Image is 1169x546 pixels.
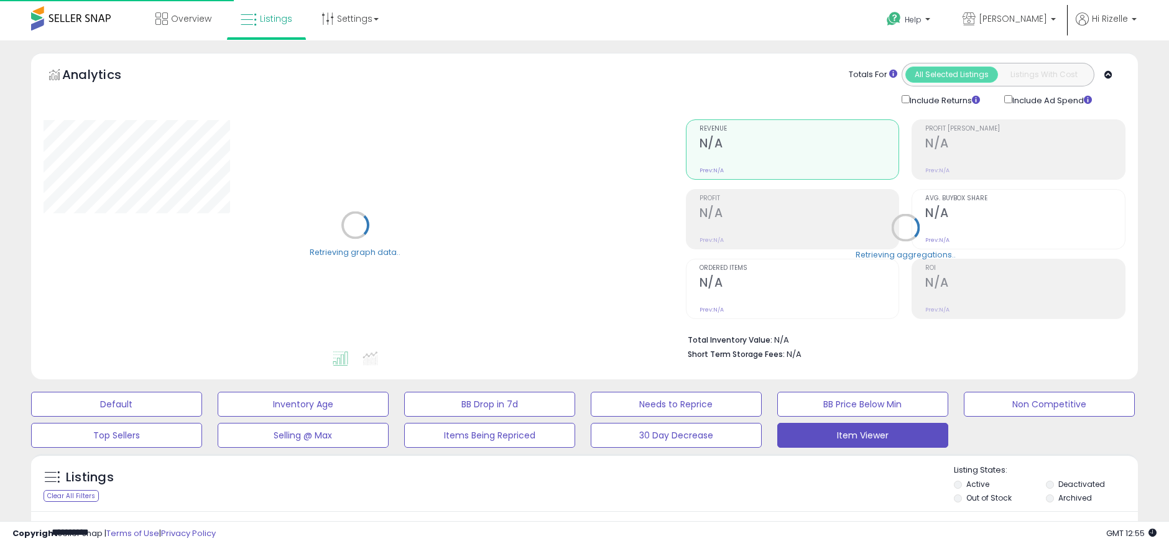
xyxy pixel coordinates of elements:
[1092,12,1128,25] span: Hi Rizelle
[856,249,956,260] div: Retrieving aggregations..
[591,423,762,448] button: 30 Day Decrease
[849,69,897,81] div: Totals For
[171,12,211,25] span: Overview
[966,479,989,489] label: Active
[777,392,948,417] button: BB Price Below Min
[905,67,998,83] button: All Selected Listings
[964,392,1135,417] button: Non Competitive
[62,66,146,86] h5: Analytics
[966,493,1012,503] label: Out of Stock
[954,465,1138,476] p: Listing States:
[260,12,292,25] span: Listings
[997,67,1090,83] button: Listings With Cost
[1106,527,1157,539] span: 2025-08-11 12:55 GMT
[1058,493,1092,503] label: Archived
[1076,12,1137,40] a: Hi Rizelle
[995,93,1112,107] div: Include Ad Spend
[591,392,762,417] button: Needs to Reprice
[310,246,400,257] div: Retrieving graph data..
[12,527,58,539] strong: Copyright
[1058,479,1105,489] label: Deactivated
[404,392,575,417] button: BB Drop in 7d
[979,12,1047,25] span: [PERSON_NAME]
[44,490,99,502] div: Clear All Filters
[66,469,114,486] h5: Listings
[886,11,902,27] i: Get Help
[12,528,216,540] div: seller snap | |
[777,423,948,448] button: Item Viewer
[218,392,389,417] button: Inventory Age
[31,392,202,417] button: Default
[877,2,943,40] a: Help
[892,93,995,107] div: Include Returns
[31,423,202,448] button: Top Sellers
[218,423,389,448] button: Selling @ Max
[905,14,922,25] span: Help
[404,423,575,448] button: Items Being Repriced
